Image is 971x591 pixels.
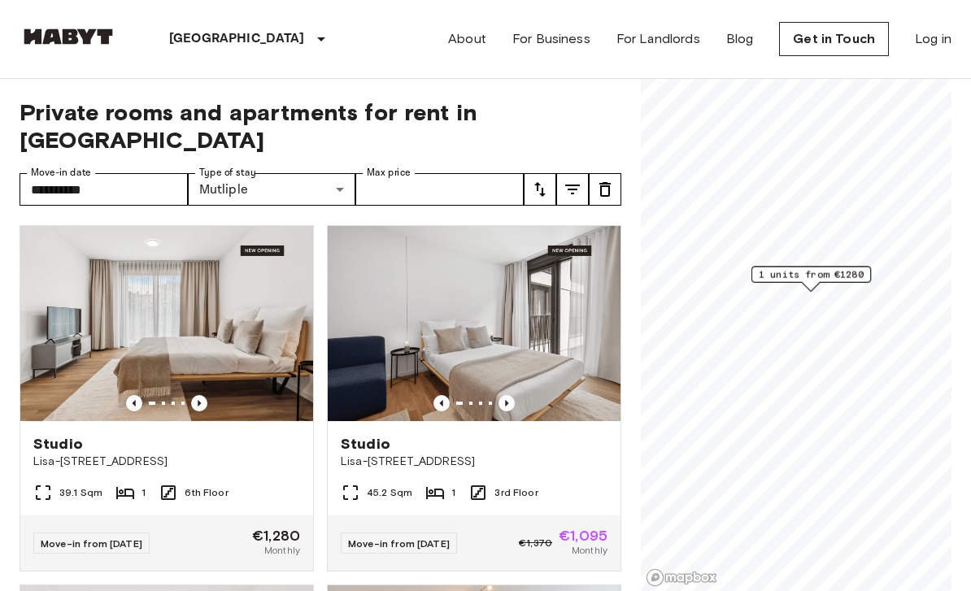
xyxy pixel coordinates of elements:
img: Marketing picture of unit DE-01-489-303-001 [328,226,620,421]
a: Marketing picture of unit DE-01-489-303-001Previous imagePrevious imageStudioLisa-[STREET_ADDRESS... [327,225,621,571]
span: Move-in from [DATE] [41,537,142,550]
a: Get in Touch [779,22,889,56]
span: €1,370 [519,536,552,550]
span: Monthly [264,543,300,558]
a: For Landlords [616,29,700,49]
div: Map marker [751,267,871,292]
span: Private rooms and apartments for rent in [GEOGRAPHIC_DATA] [20,98,621,154]
p: [GEOGRAPHIC_DATA] [169,29,305,49]
img: Marketing picture of unit DE-01-491-605-001 [20,226,313,421]
span: 3rd Floor [494,485,538,500]
label: Move-in date [31,166,91,180]
span: 6th Floor [185,485,228,500]
span: 45.2 Sqm [367,485,412,500]
button: Previous image [433,395,450,411]
span: Studio [33,434,83,454]
div: Mutliple [188,173,356,206]
input: Choose date, selected date is 27 Oct 2025 [20,173,188,206]
a: Mapbox logo [646,568,717,587]
a: For Business [512,29,590,49]
a: About [448,29,486,49]
span: 1 [142,485,146,500]
button: Previous image [499,395,515,411]
button: Previous image [191,395,207,411]
span: Studio [341,434,390,454]
span: €1,280 [252,528,300,543]
button: tune [556,173,589,206]
span: Lisa-[STREET_ADDRESS] [33,454,300,470]
span: Move-in from [DATE] [348,537,450,550]
label: Max price [367,166,411,180]
label: Type of stay [199,166,256,180]
span: €1,095 [559,528,607,543]
button: tune [589,173,621,206]
button: Previous image [126,395,142,411]
img: Habyt [20,28,117,45]
span: Monthly [572,543,607,558]
a: Log in [915,29,951,49]
span: Lisa-[STREET_ADDRESS] [341,454,607,470]
button: tune [524,173,556,206]
a: Blog [726,29,754,49]
a: Marketing picture of unit DE-01-491-605-001Previous imagePrevious imageStudioLisa-[STREET_ADDRESS... [20,225,314,571]
span: 1 [451,485,455,500]
span: 1 units from €1280 [759,267,864,282]
span: 39.1 Sqm [59,485,102,500]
